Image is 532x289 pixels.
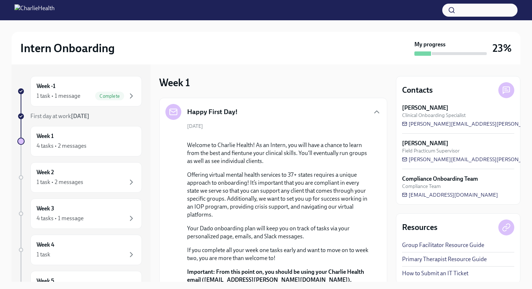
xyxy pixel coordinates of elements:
[37,178,83,186] div: 1 task • 2 messages
[30,113,89,120] span: First day at work
[187,123,203,130] span: [DATE]
[37,214,84,222] div: 4 tasks • 1 message
[402,183,441,190] span: Compliance Team
[187,171,370,219] p: Offering virtual mental health services to 37+ states requires a unique approach to onboarding! I...
[402,269,468,277] a: How to Submit an IT Ticket
[187,141,370,165] p: Welcome to Charlie Health! As an Intern, you will have a chance to learn from the best and fientu...
[37,205,54,213] h6: Week 3
[187,268,215,275] strong: Important:
[17,112,142,120] a: First day at work[DATE]
[402,175,478,183] strong: Compliance Onboarding Team
[37,277,54,285] h6: Week 5
[37,251,50,259] div: 1 task
[402,191,498,198] a: [EMAIL_ADDRESS][DOMAIN_NAME]
[159,76,190,89] h3: Week 1
[20,41,115,55] h2: Intern Onboarding
[493,42,512,55] h3: 23%
[402,85,433,96] h4: Contacts
[37,82,55,90] h6: Week -1
[17,162,142,193] a: Week 21 task • 2 messages
[402,104,448,112] strong: [PERSON_NAME]
[402,241,484,249] a: Group Facilitator Resource Guide
[414,41,446,49] strong: My progress
[187,107,238,117] h5: Happy First Day!
[17,126,142,156] a: Week 14 tasks • 2 messages
[17,198,142,229] a: Week 34 tasks • 1 message
[37,168,54,176] h6: Week 2
[402,139,448,147] strong: [PERSON_NAME]
[187,225,370,240] p: Your Dado onboarding plan will keep you on track of tasks via your personalized page, emails, and...
[37,142,86,150] div: 4 tasks • 2 messages
[187,246,370,262] p: If you complete all your week one tasks early and want to move on to week two, you are more than ...
[14,4,55,16] img: CharlieHealth
[37,241,54,249] h6: Week 4
[37,132,54,140] h6: Week 1
[402,222,438,233] h4: Resources
[402,112,466,119] span: Clinical Onboarding Specialist
[17,235,142,265] a: Week 41 task
[402,147,460,154] span: Field Practicum Supervisor
[402,255,487,263] a: Primary Therapist Resource Guide
[71,113,89,120] strong: [DATE]
[187,268,364,283] strong: From this point on, you should be using your Charlie Health email ([EMAIL_ADDRESS][PERSON_NAME][D...
[37,92,80,100] div: 1 task • 1 message
[95,93,124,99] span: Complete
[17,76,142,106] a: Week -11 task • 1 messageComplete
